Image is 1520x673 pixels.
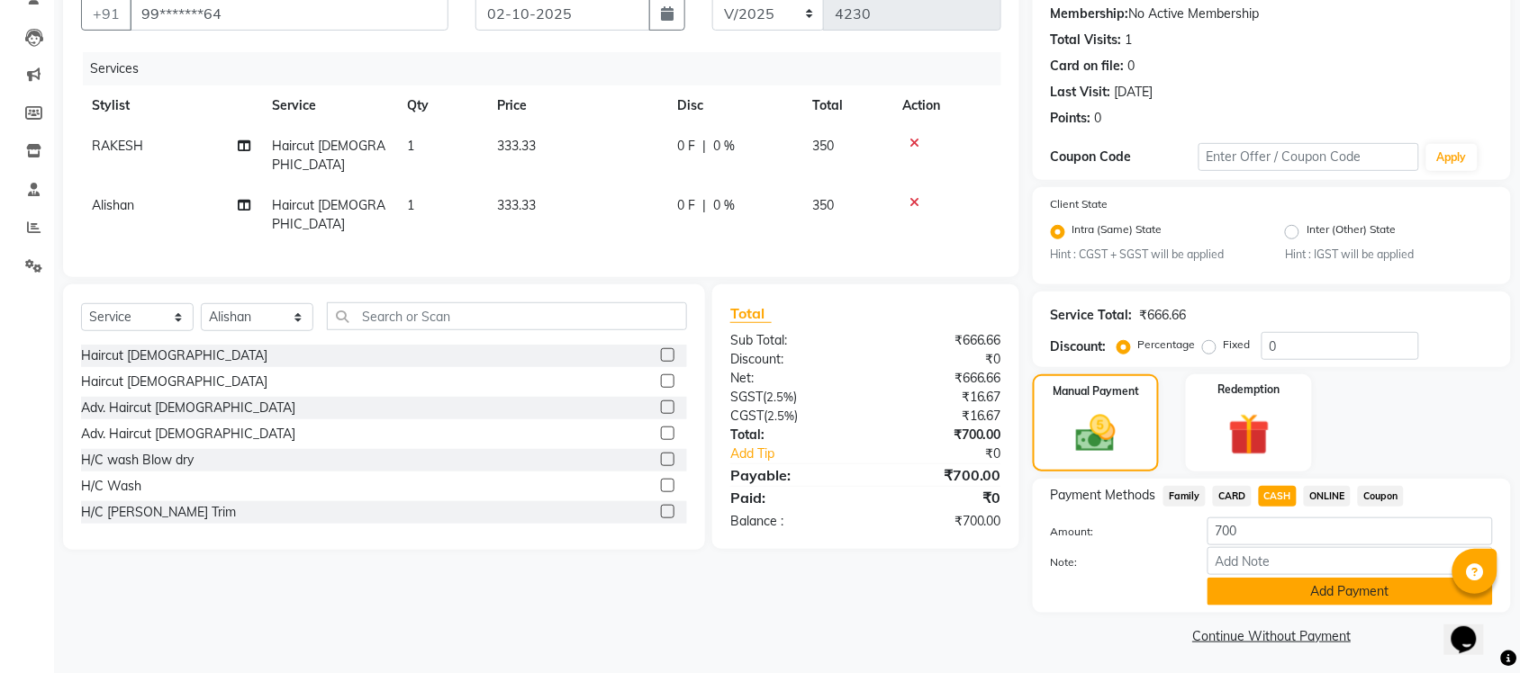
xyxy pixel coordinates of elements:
label: Fixed [1224,336,1251,353]
th: Price [486,85,666,126]
iframe: chat widget [1444,601,1502,655]
div: Adv. Haircut [DEMOGRAPHIC_DATA] [81,425,295,444]
div: Membership: [1051,4,1129,23]
label: Inter (Other) State [1307,221,1396,243]
span: | [702,196,706,215]
span: RAKESH [92,138,143,154]
span: 1 [407,138,414,154]
input: Search or Scan [327,302,687,330]
div: Coupon Code [1051,148,1199,166]
span: Payment Methods [1051,486,1156,505]
div: H/C wash Blow dry [81,451,194,470]
span: 0 % [713,137,735,156]
div: ₹666.66 [865,369,1015,388]
th: Disc [666,85,801,126]
div: Total Visits: [1051,31,1122,49]
div: ₹0 [891,444,1015,463]
div: ₹700.00 [865,512,1015,531]
span: CARD [1213,486,1252,507]
div: Haircut [DEMOGRAPHIC_DATA] [81,372,267,391]
div: Net: [717,369,866,388]
span: 2.5% [767,408,794,423]
div: [DATE] [1115,83,1154,102]
span: 333.33 [497,197,536,213]
label: Client State [1051,196,1108,212]
span: 2.5% [766,390,793,404]
div: ₹700.00 [865,464,1015,486]
th: Stylist [81,85,261,126]
button: Add Payment [1208,578,1493,606]
div: Adv. Haircut [DEMOGRAPHIC_DATA] [81,399,295,417]
div: Discount: [1051,337,1107,356]
div: Service Total: [1051,306,1133,325]
small: Hint : IGST will be applied [1285,247,1492,263]
span: 0 % [713,196,735,215]
div: ₹666.66 [865,331,1015,350]
div: Paid: [717,487,866,508]
a: Add Tip [717,444,891,463]
div: Discount: [717,350,866,369]
button: Apply [1426,144,1478,171]
div: ( ) [717,388,866,407]
div: Balance : [717,512,866,531]
span: CGST [730,408,764,424]
img: _gift.svg [1216,408,1283,460]
label: Intra (Same) State [1072,221,1163,243]
div: ₹16.67 [865,407,1015,426]
span: Alishan [92,197,134,213]
span: | [702,137,706,156]
div: 0 [1095,109,1102,128]
div: Points: [1051,109,1091,128]
span: Haircut [DEMOGRAPHIC_DATA] [272,138,385,173]
div: ( ) [717,407,866,426]
th: Service [261,85,396,126]
div: No Active Membership [1051,4,1493,23]
div: ₹0 [865,487,1015,508]
label: Manual Payment [1053,383,1139,399]
div: Haircut [DEMOGRAPHIC_DATA] [81,346,267,365]
small: Hint : CGST + SGST will be applied [1051,247,1258,263]
span: 350 [812,197,834,213]
th: Action [891,85,1001,126]
th: Qty [396,85,486,126]
span: 0 F [677,137,695,156]
span: 1 [407,197,414,213]
div: Card on file: [1051,57,1125,76]
div: Payable: [717,464,866,486]
div: ₹0 [865,350,1015,369]
div: ₹666.66 [1140,306,1187,325]
div: Sub Total: [717,331,866,350]
label: Redemption [1218,381,1280,398]
label: Percentage [1138,336,1196,353]
input: Amount [1208,517,1493,545]
span: 333.33 [497,138,536,154]
div: 0 [1128,57,1135,76]
span: Coupon [1358,486,1404,507]
span: 0 F [677,196,695,215]
div: Total: [717,426,866,444]
span: Family [1163,486,1206,507]
a: Continue Without Payment [1036,627,1507,646]
label: Note: [1037,554,1194,570]
span: Total [730,304,772,323]
div: H/C [PERSON_NAME] Trim [81,503,236,522]
input: Enter Offer / Coupon Code [1199,143,1419,171]
span: ONLINE [1304,486,1351,507]
span: 350 [812,138,834,154]
div: ₹16.67 [865,388,1015,407]
img: _cash.svg [1063,410,1128,456]
span: Haircut [DEMOGRAPHIC_DATA] [272,197,385,232]
div: 1 [1126,31,1133,49]
input: Add Note [1208,547,1493,575]
label: Amount: [1037,524,1194,540]
div: H/C Wash [81,477,141,496]
div: ₹700.00 [865,426,1015,444]
span: CASH [1259,486,1298,507]
div: Last Visit: [1051,83,1111,102]
th: Total [801,85,891,126]
span: SGST [730,389,763,405]
div: Services [83,52,1015,85]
